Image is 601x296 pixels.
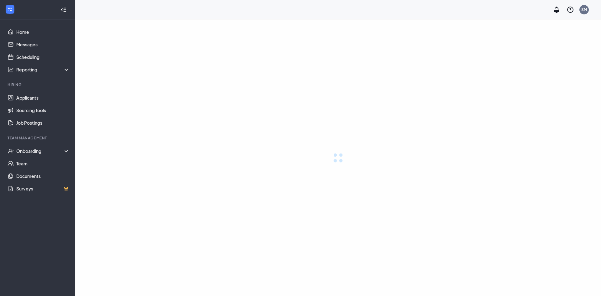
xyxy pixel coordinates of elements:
[567,6,574,13] svg: QuestionInfo
[553,6,560,13] svg: Notifications
[16,182,70,195] a: SurveysCrown
[16,51,70,63] a: Scheduling
[16,38,70,51] a: Messages
[8,82,69,87] div: Hiring
[8,148,14,154] svg: UserCheck
[16,66,70,73] div: Reporting
[581,7,587,12] div: SM
[7,6,13,13] svg: WorkstreamLogo
[16,148,70,154] div: Onboarding
[16,104,70,117] a: Sourcing Tools
[60,7,67,13] svg: Collapse
[16,26,70,38] a: Home
[16,170,70,182] a: Documents
[8,135,69,141] div: Team Management
[16,157,70,170] a: Team
[16,117,70,129] a: Job Postings
[16,91,70,104] a: Applicants
[8,66,14,73] svg: Analysis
